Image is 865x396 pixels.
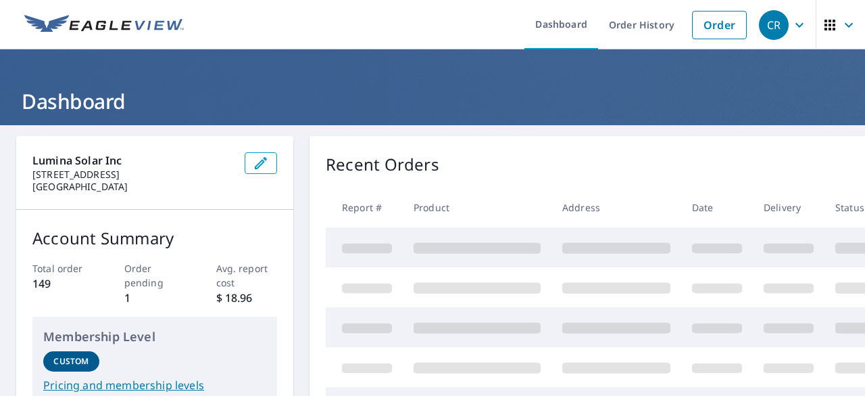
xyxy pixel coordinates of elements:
p: Account Summary [32,226,277,250]
th: Date [681,188,753,227]
p: Custom [53,355,89,368]
th: Address [551,188,681,227]
p: Membership Level [43,328,266,346]
p: 149 [32,276,94,292]
p: Lumina Solar Inc [32,152,234,169]
th: Report # [326,188,403,227]
p: Avg. report cost [216,261,278,290]
th: Product [403,188,551,227]
p: Order pending [124,261,186,290]
a: Pricing and membership levels [43,377,266,393]
div: CR [759,10,789,40]
img: EV Logo [24,15,184,35]
a: Order [692,11,747,39]
p: [GEOGRAPHIC_DATA] [32,181,234,193]
th: Delivery [753,188,824,227]
p: [STREET_ADDRESS] [32,169,234,181]
p: Recent Orders [326,152,439,177]
p: 1 [124,290,186,306]
p: $ 18.96 [216,290,278,306]
p: Total order [32,261,94,276]
h1: Dashboard [16,87,849,115]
